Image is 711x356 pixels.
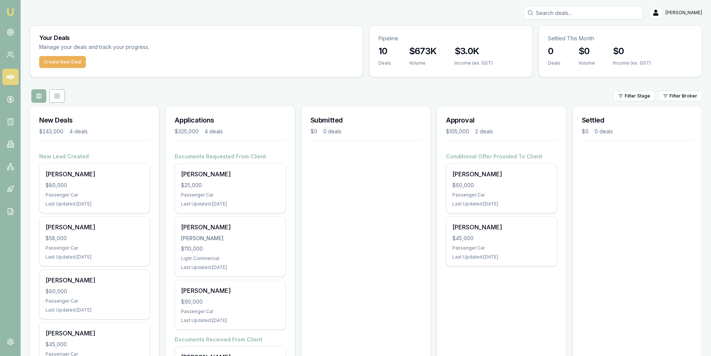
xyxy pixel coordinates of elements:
[181,223,279,232] div: [PERSON_NAME]
[446,115,557,126] h3: Approval
[409,45,437,57] h3: $673K
[6,7,15,16] img: emu-icon-u.png
[46,276,144,285] div: [PERSON_NAME]
[181,318,279,324] div: Last Updated: [DATE]
[452,182,551,189] div: $60,000
[181,286,279,295] div: [PERSON_NAME]
[181,264,279,270] div: Last Updated: [DATE]
[39,43,230,52] p: Manage your deals and track your progress.
[455,45,493,57] h3: $3.0K
[181,309,279,315] div: Passenger Car
[452,235,551,242] div: $45,000
[548,45,561,57] h3: 0
[548,35,693,42] p: Settled This Month
[181,298,279,306] div: $90,000
[181,182,279,189] div: $25,000
[175,153,286,160] h4: Documents Requested From Client
[46,223,144,232] div: [PERSON_NAME]
[175,128,199,135] div: $325,000
[46,307,144,313] div: Last Updated: [DATE]
[46,245,144,251] div: Passenger Car
[579,45,595,57] h3: $0
[452,223,551,232] div: [PERSON_NAME]
[524,6,643,19] input: Search deals
[595,128,613,135] div: 0 deals
[582,128,589,135] div: $0
[582,115,693,126] h3: Settled
[452,254,551,260] div: Last Updated: [DATE]
[46,235,144,242] div: $58,000
[323,128,342,135] div: 0 deals
[46,288,144,295] div: $60,000
[311,128,317,135] div: $0
[175,336,286,343] h4: Documents Received From Client
[46,254,144,260] div: Last Updated: [DATE]
[613,60,651,66] div: Income (ex. GST)
[455,60,493,66] div: Income (ex. GST)
[69,128,88,135] div: 4 deals
[311,115,421,126] h3: Submitted
[181,235,279,242] div: [PERSON_NAME]
[452,192,551,198] div: Passenger Car
[181,245,279,253] div: $110,000
[409,60,437,66] div: Volume
[39,35,354,41] h3: Your Deals
[452,245,551,251] div: Passenger Car
[46,329,144,338] div: [PERSON_NAME]
[39,56,86,68] button: Create New Deal
[181,201,279,207] div: Last Updated: [DATE]
[46,298,144,304] div: Passenger Car
[548,60,561,66] div: Deals
[46,201,144,207] div: Last Updated: [DATE]
[46,170,144,179] div: [PERSON_NAME]
[446,153,557,160] h4: Conditional Offer Provided To Client
[446,128,469,135] div: $105,000
[613,45,651,57] h3: $0
[46,341,144,348] div: $45,000
[46,182,144,189] div: $80,000
[665,10,702,16] span: [PERSON_NAME]
[181,192,279,198] div: Passenger Car
[175,115,286,126] h3: Applications
[378,60,391,66] div: Deals
[579,60,595,66] div: Volume
[670,93,697,99] span: Filter Broker
[452,201,551,207] div: Last Updated: [DATE]
[378,35,523,42] p: Pipeline
[181,170,279,179] div: [PERSON_NAME]
[205,128,223,135] div: 4 deals
[181,256,279,261] div: Light Commercial
[658,91,702,101] button: Filter Broker
[39,128,63,135] div: $243,000
[475,128,493,135] div: 2 deals
[625,93,650,99] span: Filter Stage
[39,115,150,126] h3: New Deals
[378,45,391,57] h3: 10
[46,192,144,198] div: Passenger Car
[39,153,150,160] h4: New Lead Created
[613,91,655,101] button: Filter Stage
[452,170,551,179] div: [PERSON_NAME]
